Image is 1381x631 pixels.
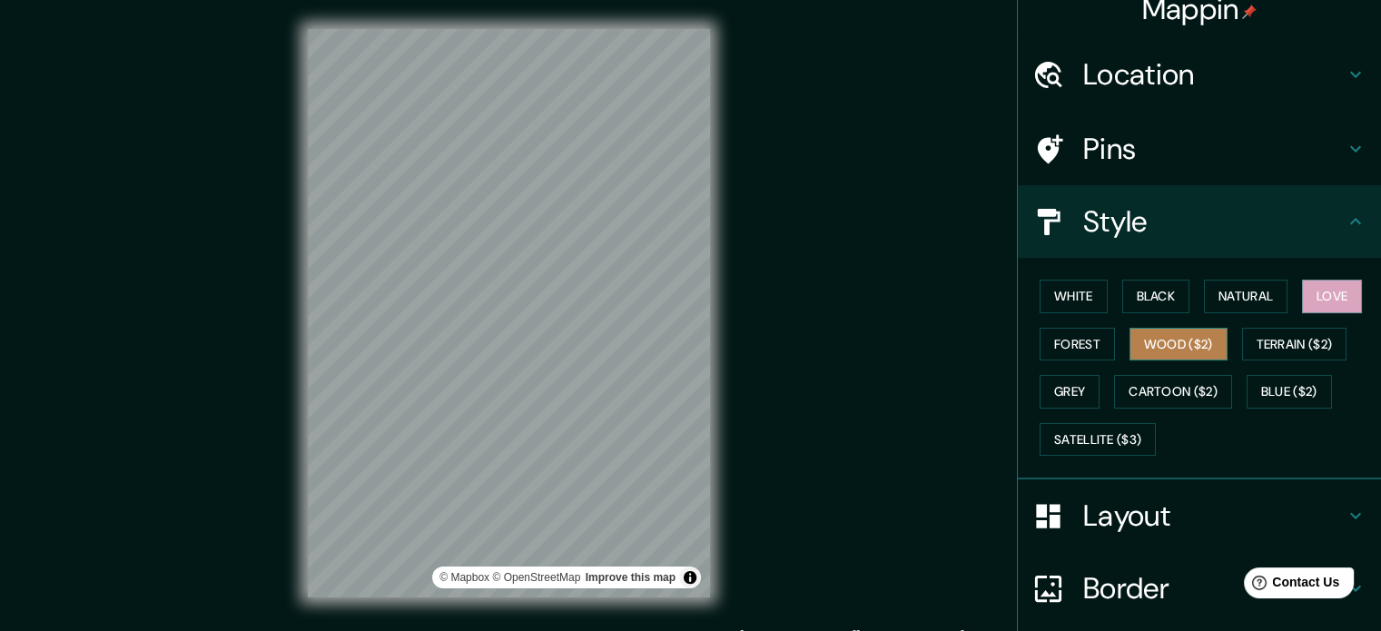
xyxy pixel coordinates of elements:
[586,571,676,584] a: Map feedback
[1083,570,1345,606] h4: Border
[1018,479,1381,552] div: Layout
[1083,56,1345,93] h4: Location
[1242,328,1347,361] button: Terrain ($2)
[1018,185,1381,258] div: Style
[1040,375,1100,409] button: Grey
[1018,552,1381,625] div: Border
[1040,280,1108,313] button: White
[1083,203,1345,240] h4: Style
[1040,328,1115,361] button: Forest
[439,571,489,584] a: Mapbox
[1242,5,1257,19] img: pin-icon.png
[1219,560,1361,611] iframe: Help widget launcher
[492,571,580,584] a: OpenStreetMap
[1204,280,1287,313] button: Natural
[1114,375,1232,409] button: Cartoon ($2)
[1129,328,1228,361] button: Wood ($2)
[1083,131,1345,167] h4: Pins
[1302,280,1362,313] button: Love
[1083,498,1345,534] h4: Layout
[1040,423,1156,457] button: Satellite ($3)
[679,567,701,588] button: Toggle attribution
[1018,38,1381,111] div: Location
[1247,375,1332,409] button: Blue ($2)
[308,29,710,597] canvas: Map
[1018,113,1381,185] div: Pins
[1122,280,1190,313] button: Black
